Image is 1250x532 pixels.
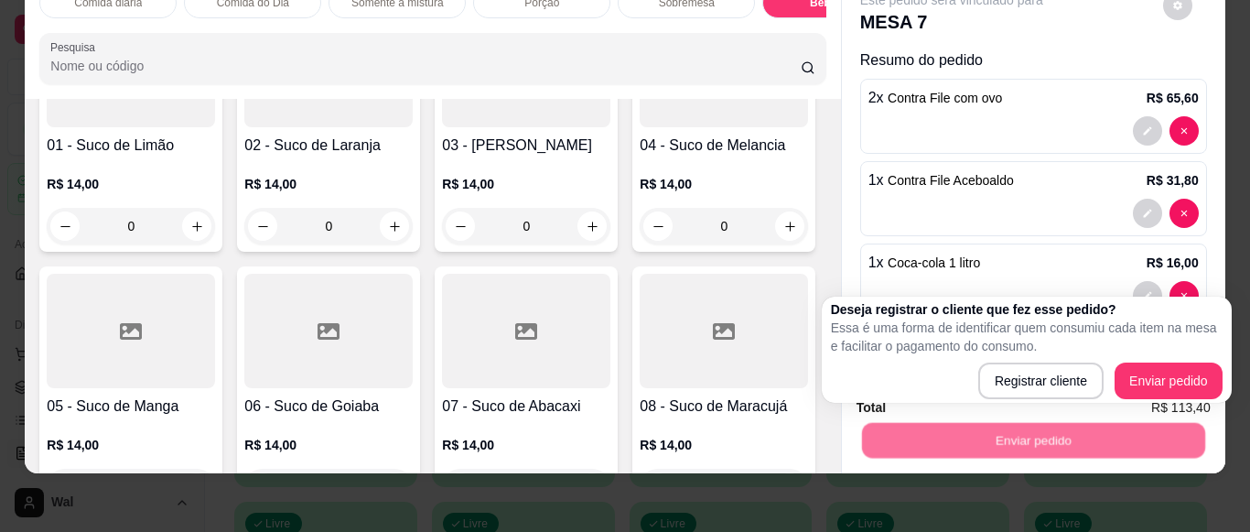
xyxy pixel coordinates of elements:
[640,175,808,193] p: R$ 14,00
[640,396,808,418] h4: 08 - Suco de Maracujá
[643,212,673,241] button: decrease-product-quantity
[1147,254,1199,272] p: R$ 16,00
[1169,281,1199,310] button: decrease-product-quantity
[50,39,102,55] label: Pesquisa
[978,363,1104,399] button: Registrar cliente
[831,300,1223,319] h2: Deseja registrar o cliente que fez esse pedido?
[244,175,413,193] p: R$ 14,00
[1151,397,1211,418] span: R$ 113,40
[860,49,1207,71] p: Resumo do pedido
[868,87,1003,109] p: 2 x
[442,436,610,454] p: R$ 14,00
[640,436,808,454] p: R$ 14,00
[442,135,610,157] h4: 03 - [PERSON_NAME]
[831,319,1223,355] p: Essa é uma forma de identificar quem consumiu cada item na mesa e facilitar o pagamento do consumo.
[888,91,1002,105] span: Contra File com ovo
[888,255,980,270] span: Coca-cola 1 litro
[244,135,413,157] h4: 02 - Suco de Laranja
[1147,171,1199,190] p: R$ 31,80
[442,396,610,418] h4: 07 - Suco de Abacaxi
[888,173,1014,188] span: Contra File Aceboaldo
[775,212,804,241] button: increase-product-quantity
[47,396,215,418] h4: 05 - Suco de Manga
[244,396,413,418] h4: 06 - Suco de Goiaba
[640,135,808,157] h4: 04 - Suco de Melancia
[1169,199,1199,228] button: decrease-product-quantity
[1169,116,1199,146] button: decrease-product-quantity
[1133,199,1162,228] button: decrease-product-quantity
[47,175,215,193] p: R$ 14,00
[442,175,610,193] p: R$ 14,00
[47,135,215,157] h4: 01 - Suco de Limão
[868,169,1014,191] p: 1 x
[861,422,1204,458] button: Enviar pedido
[860,9,1043,35] p: MESA 7
[1133,281,1162,310] button: decrease-product-quantity
[1147,89,1199,107] p: R$ 65,60
[868,252,981,274] p: 1 x
[50,57,801,75] input: Pesquisa
[1115,363,1223,399] button: Enviar pedido
[857,400,886,415] strong: Total
[244,436,413,454] p: R$ 14,00
[1133,116,1162,146] button: decrease-product-quantity
[47,436,215,454] p: R$ 14,00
